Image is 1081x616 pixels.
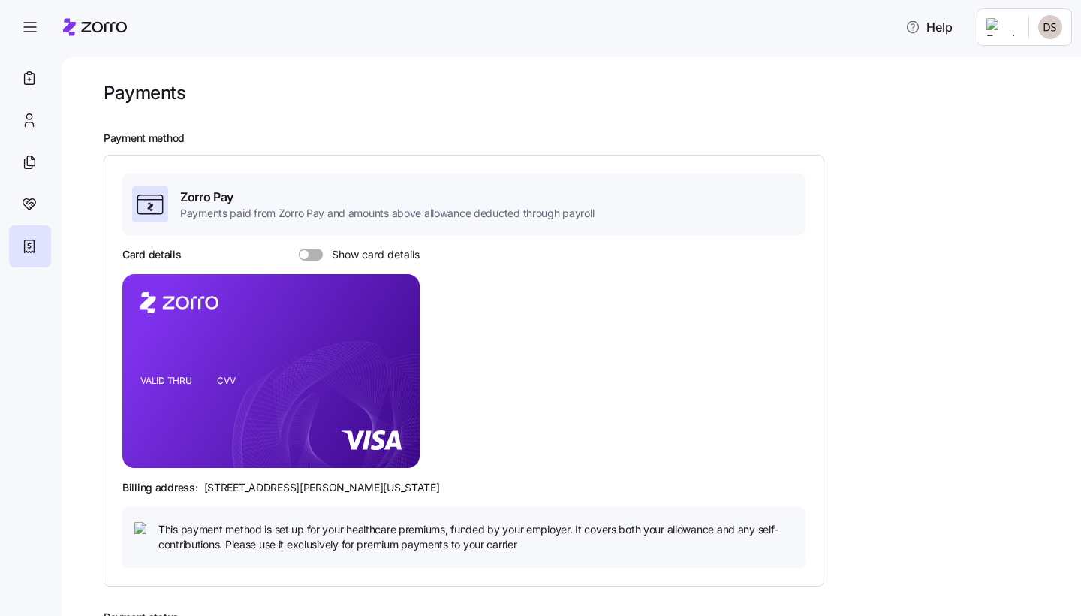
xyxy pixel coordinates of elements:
[104,81,185,104] h1: Payments
[217,375,236,386] tspan: CVV
[905,18,953,36] span: Help
[180,206,594,221] span: Payments paid from Zorro Pay and amounts above allowance deducted through payroll
[1038,15,1062,39] img: 853904106ed946a58270cb93cb8624c8
[323,249,420,261] span: Show card details
[158,522,793,553] span: This payment method is set up for your healthcare premiums, funded by your employer. It covers bo...
[140,375,192,386] tspan: VALID THRU
[104,131,1060,146] h2: Payment method
[122,480,198,495] span: Billing address:
[180,188,594,207] span: Zorro Pay
[122,247,182,262] h3: Card details
[204,480,440,495] span: [STREET_ADDRESS][PERSON_NAME][US_STATE]
[134,522,152,540] img: icon bulb
[893,12,965,42] button: Help
[986,18,1016,36] img: Employer logo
